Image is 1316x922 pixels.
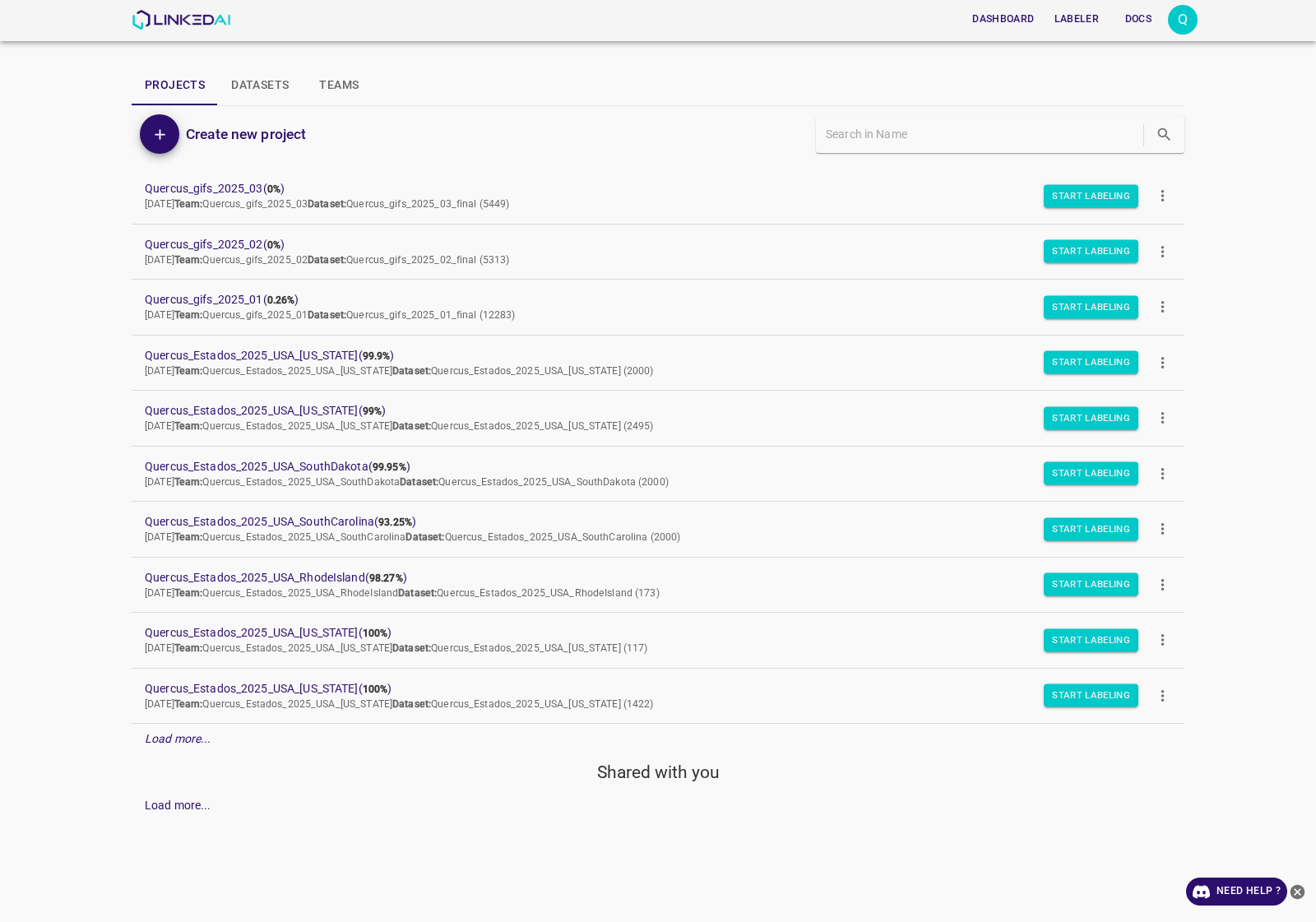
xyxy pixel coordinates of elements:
[145,624,1145,642] span: Quercus_Estados_2025_USA_[US_STATE] ( )
[179,123,306,146] a: Create new project
[1147,118,1181,151] button: search
[1144,622,1181,659] button: more
[1044,517,1138,540] button: Start Labeling
[145,642,648,654] span: [DATE] Quercus_Estados_2025_USA_[US_STATE] Quercus_Estados_2025_USA_[US_STATE] (117)
[145,797,211,814] div: Load more...
[1186,878,1287,906] a: Need Help ?
[1044,184,1138,207] button: Start Labeling
[308,198,346,210] b: Dataset:
[145,420,654,432] span: [DATE] Quercus_Estados_2025_USA_[US_STATE] Quercus_Estados_2025_USA_[US_STATE] (2495)
[174,642,203,654] b: Team:
[1144,566,1181,603] button: more
[966,6,1040,33] button: Dashboard
[132,447,1184,502] a: Quercus_Estados_2025_USA_SouthDakota(99.95%)[DATE]Team:Quercus_Estados_2025_USA_SouthDakotaDatase...
[1168,5,1198,35] div: Q
[132,790,1184,821] div: Load more...
[145,309,516,321] span: [DATE] Quercus_gifs_2025_01 Quercus_gifs_2025_01_final (12283)
[174,420,203,432] b: Team:
[302,66,376,105] button: Teams
[174,309,203,321] b: Team:
[145,347,1145,364] span: Quercus_Estados_2025_USA_[US_STATE] ( )
[267,183,280,195] b: 0%
[132,66,218,105] button: Projects
[1144,233,1181,270] button: more
[373,461,406,473] b: 99.95%
[308,309,346,321] b: Dataset:
[132,10,231,30] img: LinkedAI
[267,294,295,306] b: 0.26%
[1044,628,1138,651] button: Start Labeling
[267,239,280,251] b: 0%
[1044,684,1138,707] button: Start Labeling
[1109,2,1168,36] a: Docs
[145,458,1145,475] span: Quercus_Estados_2025_USA_SouthDakota ( )
[398,587,437,599] b: Dataset:
[145,732,211,745] em: Load more...
[145,254,509,266] span: [DATE] Quercus_gifs_2025_02 Quercus_gifs_2025_02_final (5313)
[132,391,1184,446] a: Quercus_Estados_2025_USA_[US_STATE](99%)[DATE]Team:Quercus_Estados_2025_USA_[US_STATE]Dataset:Que...
[392,642,431,654] b: Dataset:
[405,531,444,543] b: Dataset:
[826,123,1140,146] input: Search in Name
[363,350,391,362] b: 99.9%
[392,365,431,377] b: Dataset:
[145,569,1145,586] span: Quercus_Estados_2025_USA_RhodeIsland ( )
[132,669,1184,724] a: Quercus_Estados_2025_USA_[US_STATE](100%)[DATE]Team:Quercus_Estados_2025_USA_[US_STATE]Dataset:Qu...
[400,476,438,488] b: Dataset:
[174,254,203,266] b: Team:
[132,502,1184,557] a: Quercus_Estados_2025_USA_SouthCarolina(93.25%)[DATE]Team:Quercus_Estados_2025_USA_SouthCarolinaDa...
[1144,400,1181,437] button: more
[1044,462,1138,485] button: Start Labeling
[132,761,1184,784] h5: Shared with you
[1144,511,1181,548] button: more
[174,531,203,543] b: Team:
[1044,351,1138,374] button: Start Labeling
[174,198,203,210] b: Team:
[1144,344,1181,381] button: more
[174,587,203,599] b: Team:
[1144,677,1181,714] button: more
[308,254,346,266] b: Dataset:
[132,613,1184,668] a: Quercus_Estados_2025_USA_[US_STATE](100%)[DATE]Team:Quercus_Estados_2025_USA_[US_STATE]Dataset:Qu...
[145,698,654,710] span: [DATE] Quercus_Estados_2025_USA_[US_STATE] Quercus_Estados_2025_USA_[US_STATE] (1422)
[145,365,654,377] span: [DATE] Quercus_Estados_2025_USA_[US_STATE] Quercus_Estados_2025_USA_[US_STATE] (2000)
[145,680,1145,697] span: Quercus_Estados_2025_USA_[US_STATE] ( )
[962,2,1044,36] a: Dashboard
[145,180,1145,197] span: Quercus_gifs_2025_03 ( )
[392,420,431,432] b: Dataset:
[1144,455,1181,492] button: more
[363,683,388,695] b: 100%
[1112,6,1165,33] button: Docs
[378,517,412,528] b: 93.25%
[1144,289,1181,326] button: more
[140,114,179,154] button: Add
[218,66,302,105] button: Datasets
[145,513,1145,530] span: Quercus_Estados_2025_USA_SouthCarolina ( )
[132,280,1184,335] a: Quercus_gifs_2025_01(0.26%)[DATE]Team:Quercus_gifs_2025_01Dataset:Quercus_gifs_2025_01_final (12283)
[1044,573,1138,596] button: Start Labeling
[145,531,680,543] span: [DATE] Quercus_Estados_2025_USA_SouthCarolina Quercus_Estados_2025_USA_SouthCarolina (2000)
[392,698,431,710] b: Dataset:
[1044,240,1138,263] button: Start Labeling
[132,169,1184,224] a: Quercus_gifs_2025_03(0%)[DATE]Team:Quercus_gifs_2025_03Dataset:Quercus_gifs_2025_03_final (5449)
[145,476,669,488] span: [DATE] Quercus_Estados_2025_USA_SouthDakota Quercus_Estados_2025_USA_SouthDakota (2000)
[1048,6,1105,33] button: Labeler
[174,476,203,488] b: Team:
[132,558,1184,613] a: Quercus_Estados_2025_USA_RhodeIsland(98.27%)[DATE]Team:Quercus_Estados_2025_USA_RhodeIslandDatase...
[145,236,1145,253] span: Quercus_gifs_2025_02 ( )
[145,587,660,599] span: [DATE] Quercus_Estados_2025_USA_RhodeIsland Quercus_Estados_2025_USA_RhodeIsland (173)
[145,402,1145,419] span: Quercus_Estados_2025_USA_[US_STATE] ( )
[132,336,1184,391] a: Quercus_Estados_2025_USA_[US_STATE](99.9%)[DATE]Team:Quercus_Estados_2025_USA_[US_STATE]Dataset:Q...
[369,572,403,584] b: 98.27%
[132,724,1184,754] div: Load more...
[145,198,509,210] span: [DATE] Quercus_gifs_2025_03 Quercus_gifs_2025_03_final (5449)
[1044,295,1138,318] button: Start Labeling
[1144,178,1181,215] button: more
[1045,2,1109,36] a: Labeler
[363,628,388,639] b: 100%
[174,698,203,710] b: Team:
[132,225,1184,280] a: Quercus_gifs_2025_02(0%)[DATE]Team:Quercus_gifs_2025_02Dataset:Quercus_gifs_2025_02_final (5313)
[1044,406,1138,429] button: Start Labeling
[1287,878,1308,906] button: close-help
